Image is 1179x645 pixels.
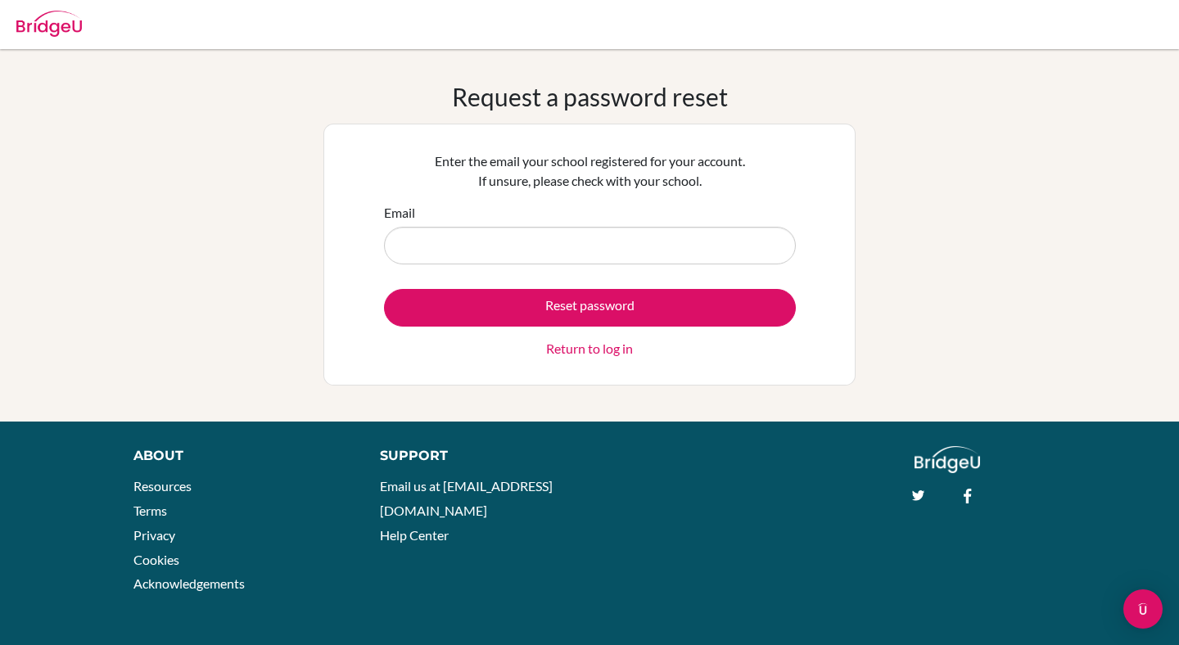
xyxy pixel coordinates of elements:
img: Bridge-U [16,11,82,37]
a: Terms [133,503,167,518]
div: About [133,446,343,466]
a: Return to log in [546,339,633,359]
a: Privacy [133,527,175,543]
div: Support [380,446,573,466]
a: Email us at [EMAIL_ADDRESS][DOMAIN_NAME] [380,478,553,518]
a: Acknowledgements [133,575,245,591]
p: Enter the email your school registered for your account. If unsure, please check with your school. [384,151,796,191]
div: Open Intercom Messenger [1123,589,1163,629]
h1: Request a password reset [452,82,728,111]
label: Email [384,203,415,223]
img: logo_white@2x-f4f0deed5e89b7ecb1c2cc34c3e3d731f90f0f143d5ea2071677605dd97b5244.png [915,446,981,473]
a: Help Center [380,527,449,543]
a: Cookies [133,552,179,567]
a: Resources [133,478,192,494]
button: Reset password [384,289,796,327]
